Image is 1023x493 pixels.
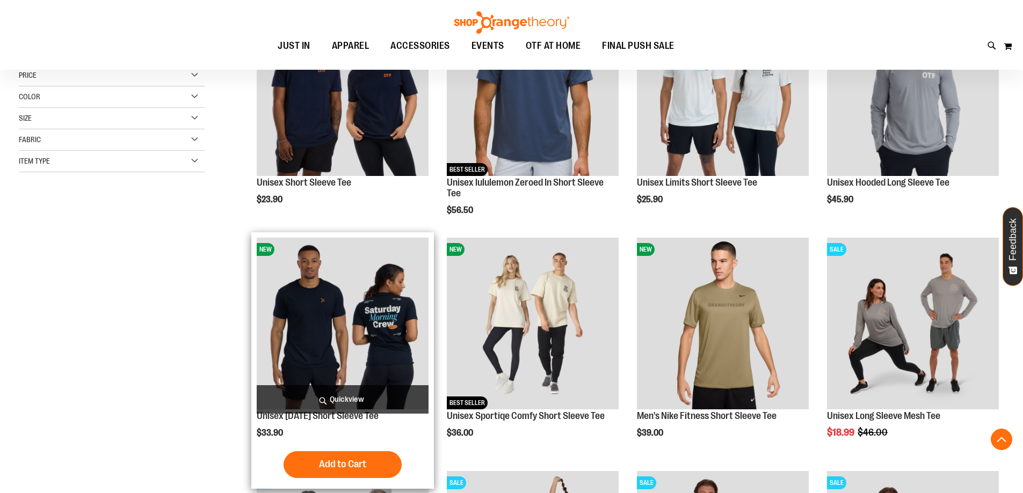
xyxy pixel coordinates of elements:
a: Quickview [257,385,429,414]
span: $56.50 [447,205,475,215]
span: SALE [637,476,656,489]
img: Image of Unisex Short Sleeve Tee [257,4,429,176]
span: Fabric [19,135,41,144]
span: $33.90 [257,428,285,438]
span: $46.00 [858,427,889,438]
button: Feedback - Show survey [1003,207,1023,286]
a: JUST IN [267,34,321,58]
img: Image of Unisex BB Limits Tee [637,4,809,176]
a: Unisex lululemon Zeroed In Short Sleeve Tee [447,177,604,198]
span: $23.90 [257,195,284,204]
span: EVENTS [471,34,504,58]
div: product [632,232,814,465]
span: $36.00 [447,428,475,438]
span: BEST SELLER [447,396,488,409]
span: SALE [827,243,846,256]
a: OTF AT HOME [515,34,592,58]
a: Unisex [DATE] Short Sleeve Tee [257,410,379,421]
span: Item Type [19,157,50,165]
img: Unisex Sportiqe Comfy Short Sleeve Tee [447,238,619,409]
span: NEW [447,243,465,256]
img: Unisex Long Sleeve Mesh Tee primary image [827,238,999,409]
span: Feedback [1008,218,1018,261]
a: Image of Unisex Hooded LS TeeNEW [827,4,999,178]
span: NEW [637,243,655,256]
span: BEST SELLER [447,163,488,176]
span: SALE [827,476,846,489]
span: NEW [257,243,274,256]
a: Image of Unisex Saturday TeeNEW [257,238,429,411]
a: FINAL PUSH SALE [591,34,685,58]
a: Unisex lululemon Zeroed In Short Sleeve TeeNEWBEST SELLER [447,4,619,178]
span: ACCESSORIES [390,34,450,58]
img: Unisex lululemon Zeroed In Short Sleeve Tee [447,4,619,176]
img: Shop Orangetheory [453,11,571,34]
span: Price [19,71,37,79]
a: EVENTS [461,34,515,58]
div: product [822,232,1004,465]
span: $18.99 [827,427,856,438]
img: Image of Unisex Hooded LS Tee [827,4,999,176]
span: Color [19,92,40,101]
a: Unisex Sportiqe Comfy Short Sleeve TeeNEWBEST SELLER [447,238,619,411]
a: Image of Unisex Short Sleeve TeePRESALE [257,4,429,178]
span: OTF AT HOME [526,34,581,58]
span: APPAREL [332,34,369,58]
a: Unisex Limits Short Sleeve Tee [637,177,757,188]
a: Unisex Long Sleeve Mesh Tee [827,410,940,421]
span: $45.90 [827,195,855,204]
span: $39.00 [637,428,665,438]
a: Unisex Long Sleeve Mesh Tee primary imageSALE [827,238,999,411]
img: Image of Unisex Saturday Tee [257,238,429,409]
span: FINAL PUSH SALE [602,34,674,58]
a: Men's Nike Fitness Short Sleeve TeeNEW [637,238,809,411]
span: SALE [447,476,466,489]
a: Unisex Sportiqe Comfy Short Sleeve Tee [447,410,605,421]
span: Size [19,114,32,122]
div: product [251,232,434,489]
a: Unisex Short Sleeve Tee [257,177,351,188]
span: JUST IN [278,34,310,58]
a: Unisex Hooded Long Sleeve Tee [827,177,949,188]
a: Image of Unisex BB Limits TeeNEW [637,4,809,178]
a: ACCESSORIES [380,34,461,58]
a: APPAREL [321,34,380,58]
span: Add to Cart [319,458,366,470]
span: $25.90 [637,195,664,204]
button: Add to Cart [284,451,402,478]
a: Men's Nike Fitness Short Sleeve Tee [637,410,777,421]
div: product [441,232,624,465]
img: Men's Nike Fitness Short Sleeve Tee [637,238,809,409]
button: Back To Top [991,429,1012,450]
